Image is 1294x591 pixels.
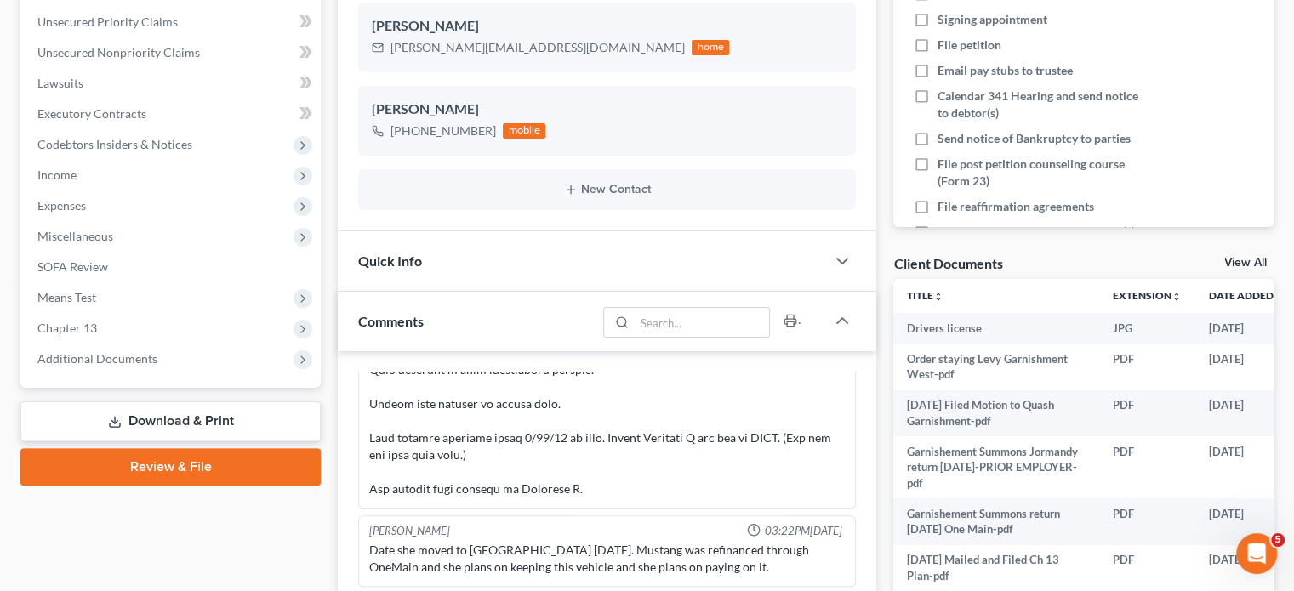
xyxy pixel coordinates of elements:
[37,76,83,90] span: Lawsuits
[372,16,842,37] div: [PERSON_NAME]
[503,123,545,139] div: mobile
[1099,313,1195,344] td: JPG
[369,542,845,576] div: Date she moved to [GEOGRAPHIC_DATA] [DATE]. Mustang was refinanced through OneMain and she plans ...
[369,523,450,539] div: [PERSON_NAME]
[20,448,321,486] a: Review & File
[938,224,1135,239] span: Send Notice of Discharge to debtor(s)
[24,37,321,68] a: Unsecured Nonpriority Claims
[938,88,1138,120] span: Calendar 341 Hearing and send notice to debtor(s)
[37,168,77,182] span: Income
[907,289,943,302] a: Titleunfold_more
[1099,344,1195,390] td: PDF
[1113,289,1182,302] a: Extensionunfold_more
[37,198,86,213] span: Expenses
[635,308,770,337] input: Search...
[1236,533,1277,574] iframe: Intercom live chat
[390,39,685,56] div: [PERSON_NAME][EMAIL_ADDRESS][DOMAIN_NAME]
[37,14,178,29] span: Unsecured Priority Claims
[1099,498,1195,545] td: PDF
[37,351,157,366] span: Additional Documents
[20,401,321,441] a: Download & Print
[37,45,200,60] span: Unsecured Nonpriority Claims
[358,313,424,329] span: Comments
[24,7,321,37] a: Unsecured Priority Claims
[893,436,1099,498] td: Garnishement Summons Jormandy return [DATE]-PRIOR EMPLOYER-pdf
[893,498,1099,545] td: Garnishement Summons return [DATE] One Main-pdf
[893,344,1099,390] td: Order staying Levy Garnishment West-pdf
[1171,292,1182,302] i: unfold_more
[938,37,1001,52] span: File petition
[938,12,1047,26] span: Signing appointment
[938,63,1073,77] span: Email pay stubs to trustee
[1224,257,1267,269] a: View All
[390,122,496,139] div: [PHONE_NUMBER]
[372,183,842,196] button: New Contact
[372,99,842,120] div: [PERSON_NAME]
[24,99,321,129] a: Executory Contracts
[938,199,1094,213] span: File reaffirmation agreements
[37,290,96,304] span: Means Test
[933,292,943,302] i: unfold_more
[1099,436,1195,498] td: PDF
[764,523,841,539] span: 03:22PM[DATE]
[1099,390,1195,437] td: PDF
[358,253,422,269] span: Quick Info
[938,156,1125,188] span: File post petition counseling course (Form 23)
[37,229,113,243] span: Miscellaneous
[24,68,321,99] a: Lawsuits
[692,40,729,55] div: home
[893,313,1099,344] td: Drivers license
[938,131,1131,145] span: Send notice of Bankruptcy to parties
[37,321,97,335] span: Chapter 13
[1271,533,1285,547] span: 5
[893,390,1099,437] td: [DATE] Filed Motion to Quash Garnishment-pdf
[1209,289,1285,302] a: Date Added expand_more
[37,259,108,274] span: SOFA Review
[37,106,146,121] span: Executory Contracts
[37,137,192,151] span: Codebtors Insiders & Notices
[24,252,321,282] a: SOFA Review
[893,254,1002,272] div: Client Documents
